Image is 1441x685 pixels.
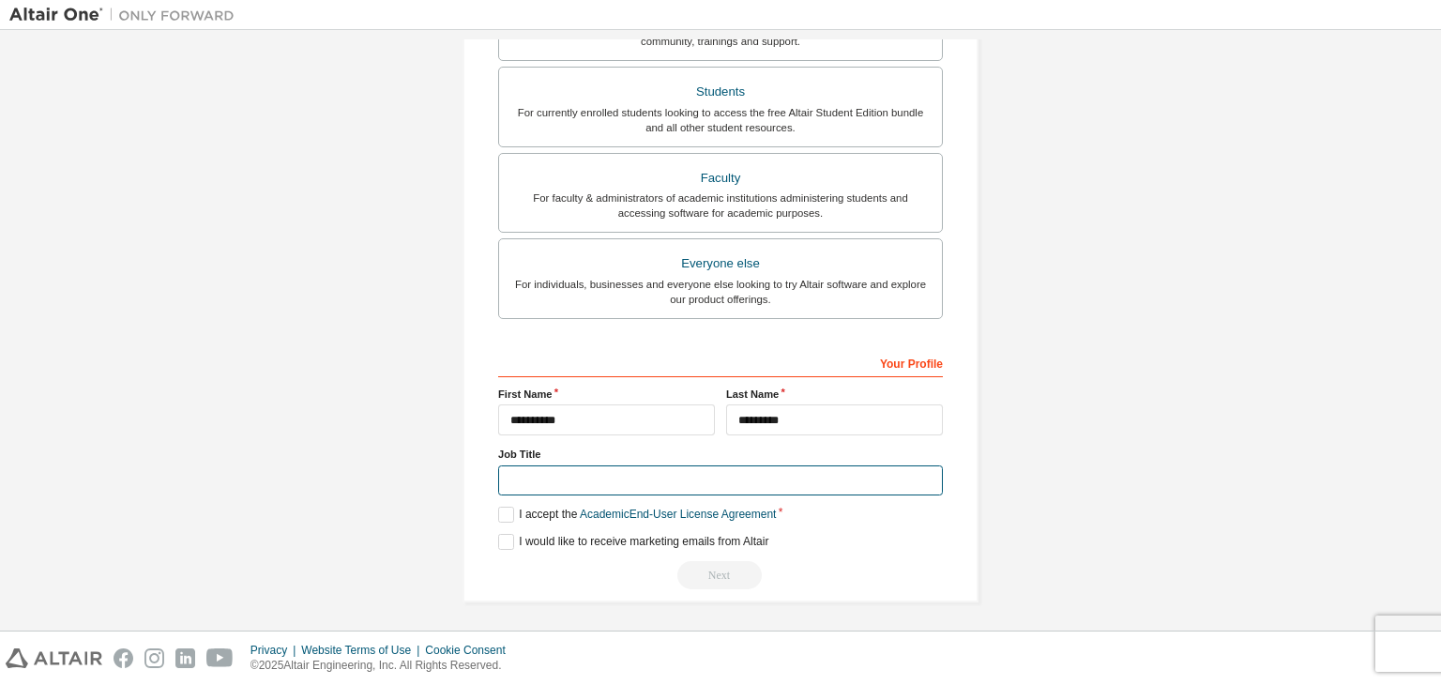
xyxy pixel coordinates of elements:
[9,6,244,24] img: Altair One
[498,561,943,589] div: Read and acccept EULA to continue
[144,648,164,668] img: instagram.svg
[498,347,943,377] div: Your Profile
[510,277,931,307] div: For individuals, businesses and everyone else looking to try Altair software and explore our prod...
[6,648,102,668] img: altair_logo.svg
[114,648,133,668] img: facebook.svg
[301,643,425,658] div: Website Terms of Use
[206,648,234,668] img: youtube.svg
[510,165,931,191] div: Faculty
[425,643,516,658] div: Cookie Consent
[498,387,715,402] label: First Name
[498,447,943,462] label: Job Title
[510,251,931,277] div: Everyone else
[510,105,931,135] div: For currently enrolled students looking to access the free Altair Student Edition bundle and all ...
[580,508,776,521] a: Academic End-User License Agreement
[510,79,931,105] div: Students
[498,507,776,523] label: I accept the
[175,648,195,668] img: linkedin.svg
[510,190,931,221] div: For faculty & administrators of academic institutions administering students and accessing softwa...
[250,658,517,674] p: © 2025 Altair Engineering, Inc. All Rights Reserved.
[498,534,768,550] label: I would like to receive marketing emails from Altair
[250,643,301,658] div: Privacy
[726,387,943,402] label: Last Name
